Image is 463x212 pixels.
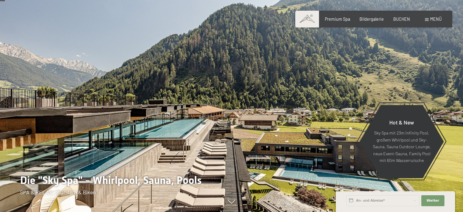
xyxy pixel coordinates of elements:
a: Bildergalerie [360,16,384,22]
span: Menü [430,16,442,22]
span: Schnellanfrage [336,185,359,189]
span: Hot & New [389,119,414,126]
a: Premium Spa [325,16,350,22]
button: Weiter [421,195,444,206]
a: Hot & New Sky Spa mit 23m Infinity Pool, großem Whirlpool und Sky-Sauna, Sauna Outdoor Lounge, ne... [359,105,444,178]
p: Sky Spa mit 23m Infinity Pool, großem Whirlpool und Sky-Sauna, Sauna Outdoor Lounge, neue Event-S... [373,130,431,164]
a: BUCHEN [393,16,410,22]
span: Weiter [426,198,439,203]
